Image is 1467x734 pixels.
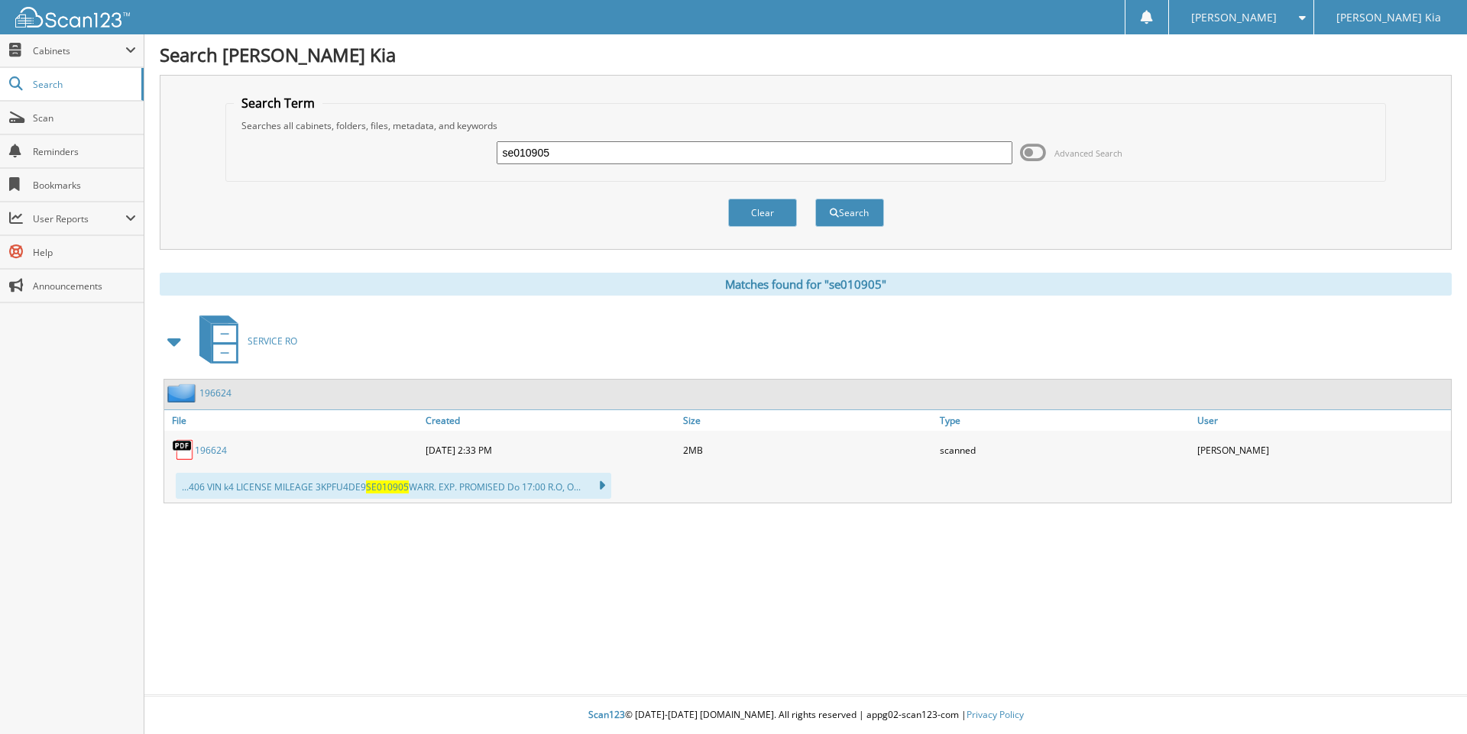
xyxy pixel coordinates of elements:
a: 196624 [195,444,227,457]
span: Search [33,78,134,91]
a: Created [422,410,679,431]
span: SERVICE RO [248,335,297,348]
span: Advanced Search [1054,147,1122,159]
span: Announcements [33,280,136,293]
img: PDF.png [172,438,195,461]
div: Matches found for "se010905" [160,273,1452,296]
span: Help [33,246,136,259]
a: File [164,410,422,431]
span: Cabinets [33,44,125,57]
h1: Search [PERSON_NAME] Kia [160,42,1452,67]
span: SE010905 [366,480,409,493]
button: Clear [728,199,797,227]
div: Searches all cabinets, folders, files, metadata, and keywords [234,119,1378,132]
span: Bookmarks [33,179,136,192]
img: scan123-logo-white.svg [15,7,130,27]
img: folder2.png [167,383,199,403]
legend: Search Term [234,95,322,112]
a: SERVICE RO [190,311,297,371]
a: Privacy Policy [967,708,1024,721]
div: [DATE] 2:33 PM [422,435,679,465]
a: Size [679,410,937,431]
div: 2MB [679,435,937,465]
span: [PERSON_NAME] [1191,13,1277,22]
span: [PERSON_NAME] Kia [1336,13,1441,22]
span: Scan [33,112,136,124]
button: Search [815,199,884,227]
a: 196624 [199,386,232,399]
a: Type [936,410,1193,431]
div: ...406 VIN k4 LICENSE MILEAGE 3KPFU4DE9 WARR. EXP. PROMISED Do 17:00 R.O, O... [176,473,611,499]
span: Reminders [33,145,136,158]
a: User [1193,410,1451,431]
div: © [DATE]-[DATE] [DOMAIN_NAME]. All rights reserved | appg02-scan123-com | [144,697,1467,734]
span: Scan123 [588,708,625,721]
div: [PERSON_NAME] [1193,435,1451,465]
span: User Reports [33,212,125,225]
div: scanned [936,435,1193,465]
iframe: Chat Widget [1391,661,1467,734]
